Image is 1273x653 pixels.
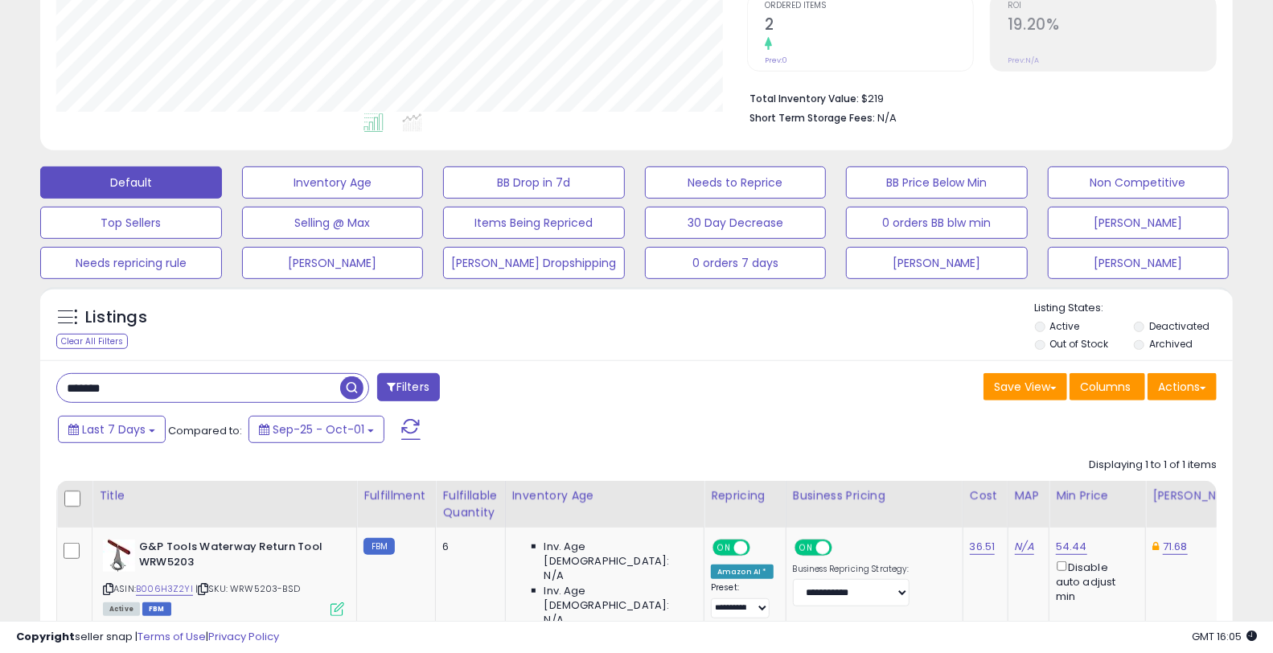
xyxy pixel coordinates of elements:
a: N/A [1015,539,1034,555]
span: Last 7 Days [82,421,146,437]
span: Columns [1080,379,1131,395]
div: Preset: [711,582,774,618]
button: BB Drop in 7d [443,166,625,199]
button: Save View [983,373,1067,400]
h2: 2 [765,15,973,37]
div: MAP [1015,487,1042,504]
a: B006H3Z2YI [136,582,193,596]
label: Quantity Discount Strategy: [793,620,910,631]
span: N/A [544,569,564,583]
button: Last 7 Days [58,416,166,443]
small: Prev: 0 [765,55,787,65]
div: Displaying 1 to 1 of 1 items [1089,458,1217,473]
a: 36.51 [970,539,996,555]
span: N/A [544,613,564,627]
label: Business Repricing Strategy: [793,564,910,575]
button: BB Price Below Min [846,166,1028,199]
div: Disable auto adjust min [1056,558,1133,604]
button: [PERSON_NAME] Dropshipping [443,247,625,279]
button: Actions [1148,373,1217,400]
div: Repricing [711,487,779,504]
button: 0 orders BB blw min [846,207,1028,239]
button: 0 orders 7 days [645,247,827,279]
label: Archived [1149,337,1193,351]
button: Needs to Reprice [645,166,827,199]
span: ON [714,541,734,555]
label: Active [1050,319,1080,333]
small: FBM [363,538,395,555]
img: 31FMy7ViZJL._SL40_.jpg [103,540,135,572]
button: Needs repricing rule [40,247,222,279]
div: Title [99,487,350,504]
span: 2025-10-9 16:05 GMT [1192,629,1257,644]
span: ON [796,541,816,555]
a: Terms of Use [138,629,206,644]
span: FBM [142,602,171,616]
p: Listing States: [1035,301,1233,316]
button: Columns [1070,373,1145,400]
span: ROI [1008,2,1216,10]
span: Compared to: [168,423,242,438]
b: Total Inventory Value: [749,92,859,105]
li: $219 [749,88,1205,107]
button: Non Competitive [1048,166,1230,199]
h5: Listings [85,306,147,329]
div: Fulfillable Quantity [442,487,498,521]
span: Sep-25 - Oct-01 [273,421,364,437]
label: Deactivated [1149,319,1209,333]
button: [PERSON_NAME] [846,247,1028,279]
button: [PERSON_NAME] [1048,207,1230,239]
strong: Copyright [16,629,75,644]
label: Out of Stock [1050,337,1109,351]
button: Inventory Age [242,166,424,199]
span: All listings currently available for purchase on Amazon [103,602,140,616]
div: Fulfillment [363,487,429,504]
div: Min Price [1056,487,1139,504]
span: OFF [748,541,774,555]
small: Prev: N/A [1008,55,1039,65]
h2: 19.20% [1008,15,1216,37]
a: 71.68 [1163,539,1188,555]
div: seller snap | | [16,630,279,645]
button: Default [40,166,222,199]
button: Selling @ Max [242,207,424,239]
span: Ordered Items [765,2,973,10]
div: Clear All Filters [56,334,128,349]
div: ASIN: [103,540,344,614]
div: Amazon AI * [711,565,774,579]
span: OFF [829,541,855,555]
button: [PERSON_NAME] [242,247,424,279]
button: [PERSON_NAME] [1048,247,1230,279]
div: 6 [442,540,492,554]
a: 54.44 [1056,539,1087,555]
button: Items Being Repriced [443,207,625,239]
span: N/A [877,110,897,125]
b: G&P Tools Waterway Return Tool WRW5203 [139,540,335,573]
div: Business Pricing [793,487,956,504]
div: Cost [970,487,1001,504]
span: Inv. Age [DEMOGRAPHIC_DATA]: [544,584,692,613]
div: [PERSON_NAME] [1152,487,1248,504]
b: Short Term Storage Fees: [749,111,875,125]
button: Sep-25 - Oct-01 [248,416,384,443]
span: Inv. Age [DEMOGRAPHIC_DATA]: [544,540,692,569]
div: Inventory Age [512,487,697,504]
button: 30 Day Decrease [645,207,827,239]
button: Filters [377,373,440,401]
span: | SKU: WRW5203-BSD [195,582,300,595]
button: Top Sellers [40,207,222,239]
a: Privacy Policy [208,629,279,644]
